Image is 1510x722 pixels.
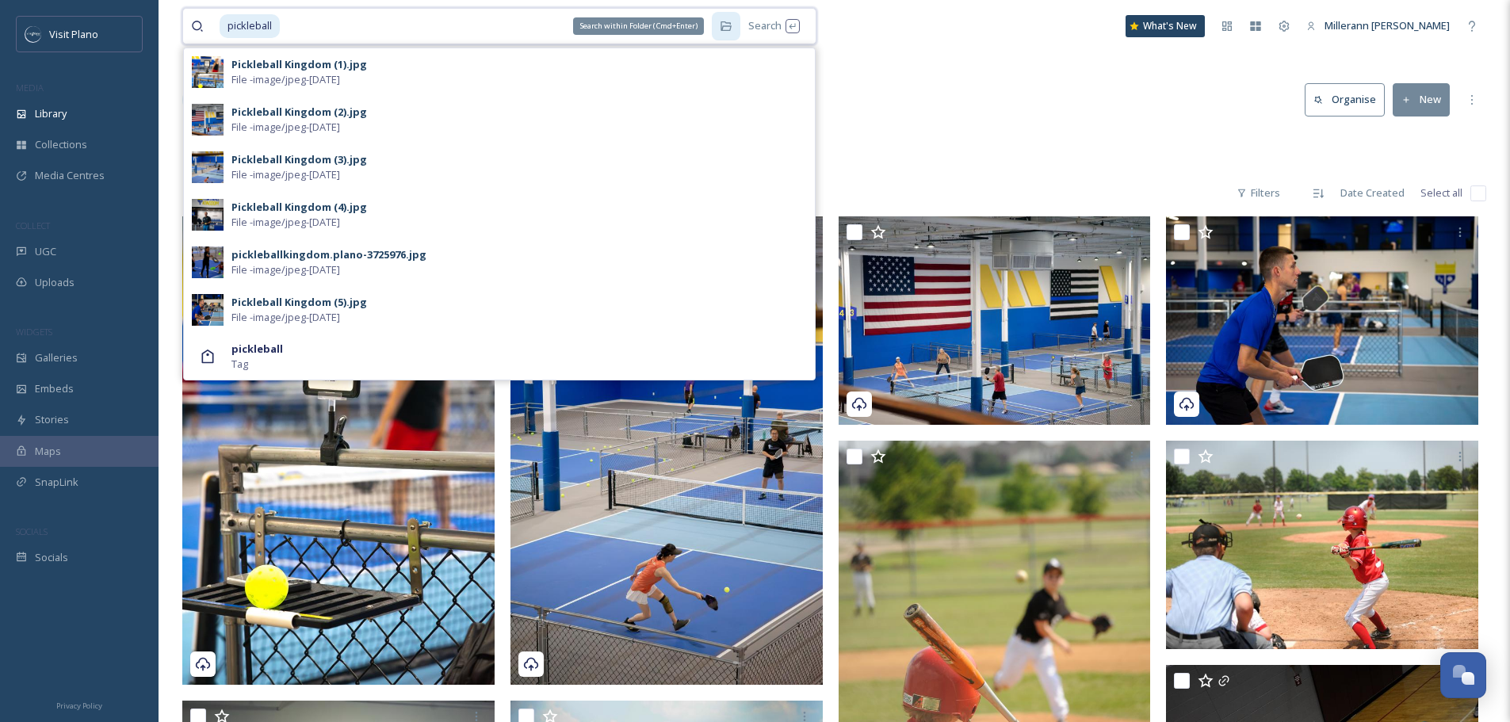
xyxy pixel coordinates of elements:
div: Pickleball Kingdom (4).jpg [231,200,367,215]
img: Youth Baseball.jpg [1166,441,1478,649]
span: Galleries [35,350,78,365]
img: images.jpeg [25,26,41,42]
span: SnapLink [35,475,78,490]
a: Millerann [PERSON_NAME] [1298,10,1458,41]
div: Filters [1229,178,1288,208]
span: Collections [35,137,87,152]
img: 987bbc5b-d4f1-44a6-b827-9bf19c2dd9af.jpg [192,151,224,183]
span: File - image/jpeg - [DATE] [231,215,340,230]
span: Socials [35,550,68,565]
a: Organise [1305,83,1393,116]
div: Pickleball Kingdom (1).jpg [231,57,367,72]
span: Tag [231,357,248,372]
img: a05f32c2-0784-4566-9ef4-31fa86b58573.jpg [192,56,224,88]
div: Pickleball Kingdom (5).jpg [231,295,367,310]
a: What's New [1126,15,1205,37]
span: File - image/jpeg - [DATE] [231,310,340,325]
span: File - image/jpeg - [DATE] [231,120,340,135]
span: File - image/jpeg - [DATE] [231,72,340,87]
button: New [1393,83,1450,116]
span: Maps [35,444,61,459]
span: Millerann [PERSON_NAME] [1325,18,1450,32]
span: UGC [35,244,56,259]
span: File - image/jpeg - [DATE] [231,262,340,277]
img: ed453f4a-8c41-4a0c-a09a-c3280c8fe018.jpg [192,246,224,278]
button: Open Chat [1440,652,1486,698]
div: Date Created [1332,178,1413,208]
div: pickleballkingdom.plano-3725976.jpg [231,247,426,262]
div: Pickleball Kingdom (2).jpg [231,105,367,120]
strong: pickleball [231,342,283,356]
img: Pickleball Kingdom (3).jpg [510,216,823,685]
span: Visit Plano [49,27,98,41]
div: Pickleball Kingdom (3).jpg [231,152,367,167]
span: WIDGETS [16,326,52,338]
button: Organise [1305,83,1385,116]
div: Search [740,10,808,41]
img: 3e524219-d6b6-4b70-8fc5-509631b75cb9.jpg [192,294,224,326]
img: Pickleball Kingdom (1).jpg [182,216,495,685]
span: pickleball [220,14,280,37]
span: Media Centres [35,168,105,183]
span: File - image/jpeg - [DATE] [231,167,340,182]
span: MEDIA [16,82,44,94]
img: 728be4ab-dd3d-4b10-bfb8-e6ae1f828524.jpg [192,104,224,136]
img: Pickleball Kingdom (5).jpg [1166,216,1478,425]
span: SOCIALS [16,525,48,537]
span: Library [35,106,67,121]
img: Pickleball Kingdom (2).jpg [839,216,1151,425]
span: Privacy Policy [56,701,102,711]
span: Uploads [35,275,75,290]
div: Search within Folder (Cmd+Enter) [573,17,704,35]
span: 136 file s [182,185,220,201]
img: f7164a56-940a-421b-967c-1f848654f724.jpg [192,199,224,231]
span: COLLECT [16,220,50,231]
span: Stories [35,412,69,427]
span: Embeds [35,381,74,396]
span: Select all [1420,185,1462,201]
a: Privacy Policy [56,695,102,714]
